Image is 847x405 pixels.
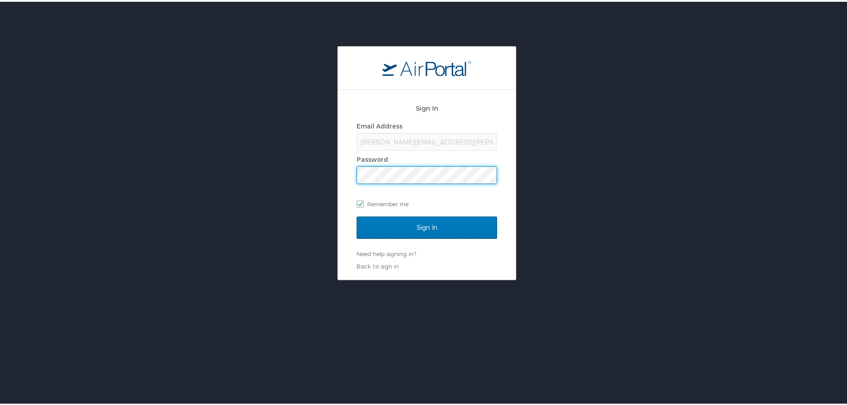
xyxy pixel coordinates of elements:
[357,261,399,268] a: Back to sign in
[357,154,388,161] label: Password
[357,101,497,112] h2: Sign In
[357,249,416,256] a: Need help signing in?
[357,120,402,128] label: Email Address
[382,58,471,74] img: logo
[357,215,497,237] input: Sign In
[357,196,497,209] label: Remember me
